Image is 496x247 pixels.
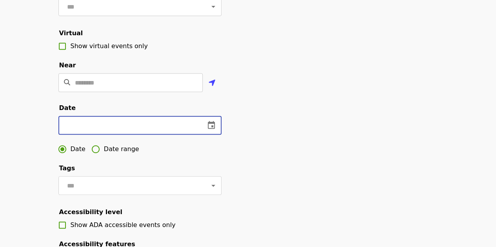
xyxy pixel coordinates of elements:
i: location-arrow icon [209,78,216,88]
span: Date [59,104,76,112]
i: search icon [64,79,70,86]
input: Location [75,73,203,92]
button: Open [208,1,219,12]
span: Tags [59,164,75,172]
span: Show virtual events only [71,42,148,50]
span: Virtual [59,29,83,37]
button: Use my location [203,74,222,93]
span: Date [71,144,85,154]
span: Date range [104,144,139,154]
button: change date [202,116,221,135]
span: Accessibility level [59,208,122,216]
button: Open [208,180,219,191]
span: Near [59,61,76,69]
span: Show ADA accessible events only [71,221,176,229]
